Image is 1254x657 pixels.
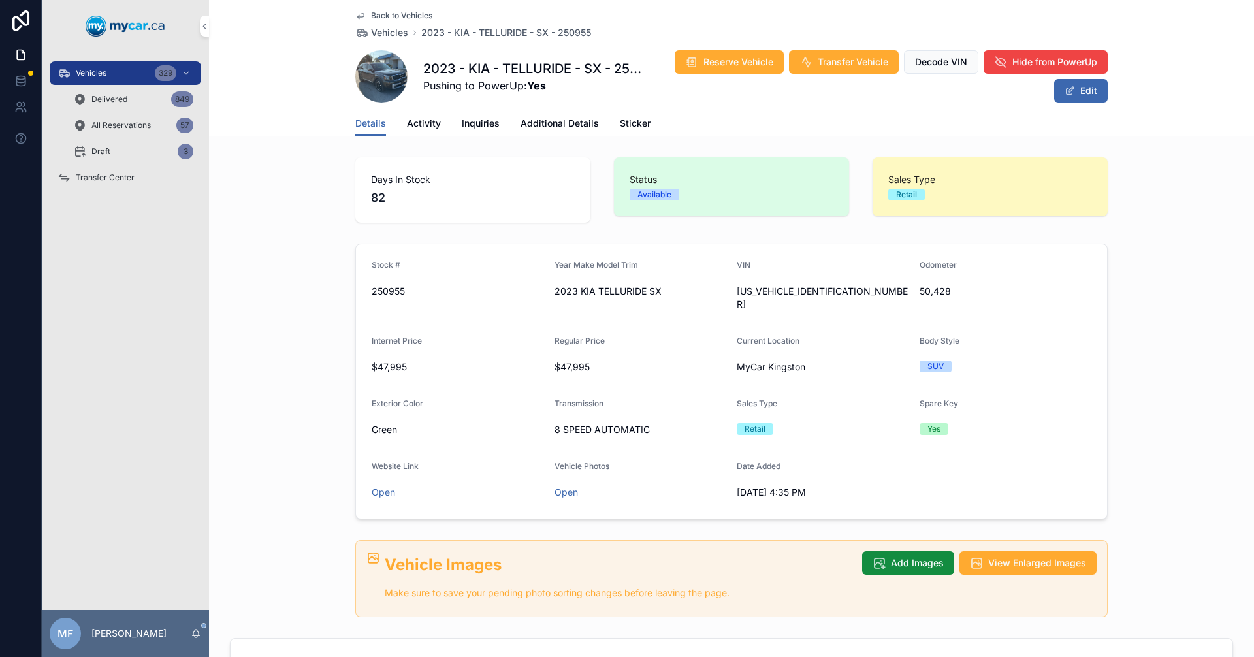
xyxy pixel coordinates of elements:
[896,189,917,200] div: Retail
[915,56,967,69] span: Decode VIN
[984,50,1108,74] button: Hide from PowerUp
[372,285,544,298] span: 250955
[176,118,193,133] div: 57
[65,140,201,163] a: Draft3
[555,336,605,345] span: Regular Price
[555,461,609,471] span: Vehicle Photos
[423,78,644,93] span: Pushing to PowerUp:
[423,59,644,78] h1: 2023 - KIA - TELLURIDE - SX - 250955
[620,112,651,138] a: Sticker
[372,423,397,436] span: Green
[462,117,500,130] span: Inquiries
[355,26,408,39] a: Vehicles
[371,26,408,39] span: Vehicles
[385,554,852,601] div: ## Vehicle Images Make sure to save your pending photo sorting changes before leaving the page.
[555,361,727,374] span: $47,995
[737,285,909,311] span: [US_VEHICLE_IDENTIFICATION_NUMBER]
[737,361,805,374] span: MyCar Kingston
[920,336,959,345] span: Body Style
[555,423,727,436] span: 8 SPEED AUTOMATIC
[372,361,544,374] span: $47,995
[372,398,423,408] span: Exterior Color
[155,65,176,81] div: 329
[737,260,750,270] span: VIN
[737,461,780,471] span: Date Added
[555,487,578,498] a: Open
[91,627,167,640] p: [PERSON_NAME]
[371,189,575,207] span: 82
[630,173,833,186] span: Status
[57,626,73,641] span: MF
[789,50,899,74] button: Transfer Vehicle
[675,50,784,74] button: Reserve Vehicle
[50,166,201,189] a: Transfer Center
[91,94,127,104] span: Delivered
[818,56,888,69] span: Transfer Vehicle
[527,79,546,92] strong: Yes
[555,260,638,270] span: Year Make Model Trim
[372,336,422,345] span: Internet Price
[86,16,165,37] img: App logo
[42,52,209,206] div: scrollable content
[407,117,441,130] span: Activity
[407,112,441,138] a: Activity
[959,551,1097,575] button: View Enlarged Images
[178,144,193,159] div: 3
[372,260,400,270] span: Stock #
[862,551,954,575] button: Add Images
[76,68,106,78] span: Vehicles
[1054,79,1108,103] button: Edit
[371,173,575,186] span: Days In Stock
[355,117,386,130] span: Details
[737,398,777,408] span: Sales Type
[76,172,135,183] span: Transfer Center
[703,56,773,69] span: Reserve Vehicle
[171,91,193,107] div: 849
[904,50,978,74] button: Decode VIN
[65,114,201,137] a: All Reservations57
[927,423,940,435] div: Yes
[920,260,957,270] span: Odometer
[555,398,603,408] span: Transmission
[920,398,958,408] span: Spare Key
[355,10,432,21] a: Back to Vehicles
[385,586,852,601] p: Make sure to save your pending photo sorting changes before leaving the page.
[737,486,909,499] span: [DATE] 4:35 PM
[891,556,944,569] span: Add Images
[988,556,1086,569] span: View Enlarged Images
[355,112,386,136] a: Details
[620,117,651,130] span: Sticker
[737,336,799,345] span: Current Location
[462,112,500,138] a: Inquiries
[91,146,110,157] span: Draft
[745,423,765,435] div: Retail
[65,88,201,111] a: Delivered849
[637,189,671,200] div: Available
[927,361,944,372] div: SUV
[372,461,419,471] span: Website Link
[91,120,151,131] span: All Reservations
[888,173,1092,186] span: Sales Type
[555,285,727,298] span: 2023 KIA TELLURIDE SX
[1012,56,1097,69] span: Hide from PowerUp
[372,487,395,498] a: Open
[371,10,432,21] span: Back to Vehicles
[521,117,599,130] span: Additional Details
[521,112,599,138] a: Additional Details
[50,61,201,85] a: Vehicles329
[385,554,852,575] h2: Vehicle Images
[920,285,1092,298] span: 50,428
[421,26,591,39] a: 2023 - KIA - TELLURIDE - SX - 250955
